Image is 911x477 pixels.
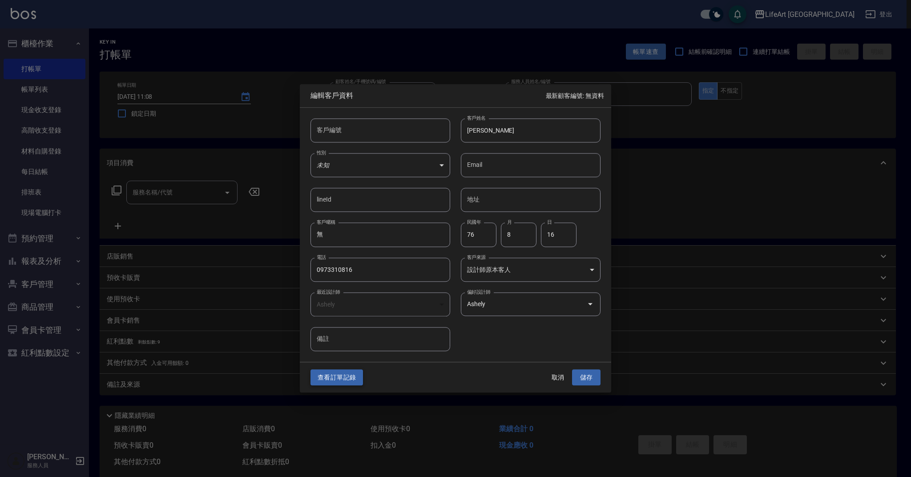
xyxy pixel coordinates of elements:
button: 查看訂單記錄 [310,369,363,386]
em: 未知 [317,162,329,169]
button: Open [583,297,597,311]
button: 儲存 [572,369,601,386]
div: Ashely [310,292,450,316]
label: 最近設計師 [317,288,340,295]
span: 編輯客戶資料 [310,91,546,100]
label: 客戶暱稱 [317,219,335,226]
label: 偏好設計師 [467,288,490,295]
label: 民國年 [467,219,481,226]
label: 電話 [317,254,326,260]
label: 日 [547,219,552,226]
label: 月 [507,219,512,226]
label: 性別 [317,149,326,156]
label: 客戶姓名 [467,114,486,121]
button: 取消 [544,369,572,386]
label: 客戶來源 [467,254,486,260]
div: 設計師原本客人 [461,258,601,282]
p: 最新顧客編號: 無資料 [546,91,604,101]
